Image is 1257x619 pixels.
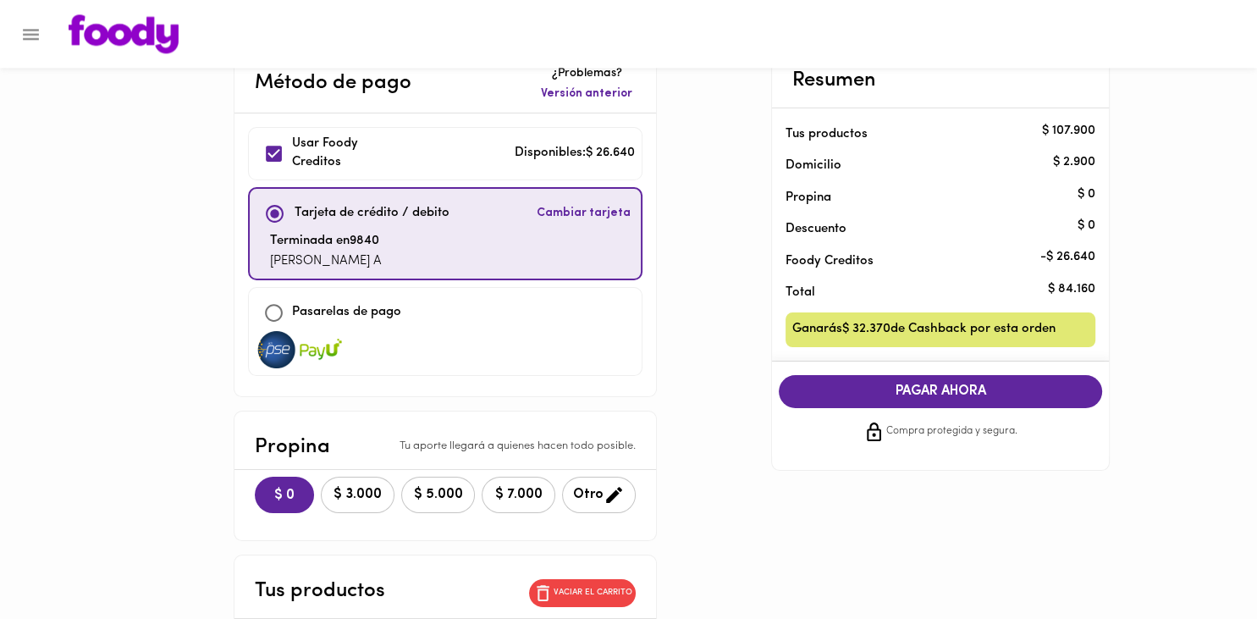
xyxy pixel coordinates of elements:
p: Tus productos [255,576,385,606]
img: logo.png [69,14,179,53]
p: Resumen [792,65,876,96]
p: Domicilio [786,157,841,174]
span: $ 7.000 [493,487,544,503]
span: Compra protegida y segura. [886,423,1017,440]
p: $ 107.900 [1042,122,1095,140]
span: $ 3.000 [332,487,383,503]
p: Propina [255,432,330,462]
span: Otro [573,484,625,506]
span: Cambiar tarjeta [537,205,631,222]
span: Versión anterior [541,86,632,102]
button: Otro [562,477,636,513]
p: Usar Foody Creditos [292,135,407,173]
button: Cambiar tarjeta [533,196,634,232]
button: $ 7.000 [482,477,555,513]
p: Descuento [786,220,846,238]
p: Foody Creditos [786,252,1068,270]
span: PAGAR AHORA [796,384,1085,400]
iframe: Messagebird Livechat Widget [1159,521,1240,602]
span: Ganarás $ 32.370 de Cashback por esta orden [792,319,1056,340]
img: visa [256,331,298,368]
p: Pasarelas de pago [292,303,401,323]
p: Tu aporte llegará a quienes hacen todo posible. [400,439,636,455]
p: Total [786,284,1068,301]
p: [PERSON_NAME] A [270,252,382,272]
span: $ 0 [268,488,300,504]
span: $ 5.000 [412,487,464,503]
p: Método de pago [255,68,411,98]
button: Vaciar el carrito [529,579,636,607]
button: Versión anterior [538,82,636,106]
p: $ 84.160 [1048,280,1095,298]
button: $ 3.000 [321,477,394,513]
button: $ 0 [255,477,314,513]
p: $ 0 [1078,185,1095,203]
p: Disponibles: $ 26.640 [515,144,635,163]
button: PAGAR AHORA [779,375,1102,408]
p: $ 0 [1078,217,1095,235]
img: visa [300,331,342,368]
p: Vaciar el carrito [554,587,632,599]
p: Terminada en 9840 [270,232,382,251]
p: Tarjeta de crédito / debito [295,204,449,224]
p: Tus productos [786,125,1068,143]
p: Propina [786,189,1068,207]
button: $ 5.000 [401,477,475,513]
p: - $ 26.640 [1040,249,1095,267]
p: ¿Problemas? [538,65,636,82]
p: $ 2.900 [1053,153,1095,171]
button: Menu [10,14,52,55]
